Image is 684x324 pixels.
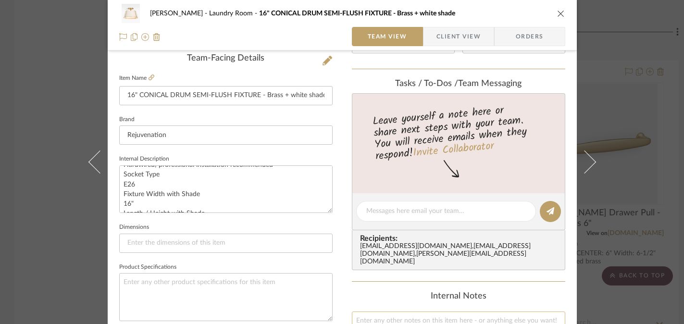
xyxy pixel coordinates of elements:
[368,27,407,46] span: Team View
[153,33,161,41] img: Remove from project
[209,10,259,17] span: Laundry Room
[119,74,154,82] label: Item Name
[119,125,333,145] input: Enter Brand
[119,86,333,105] input: Enter Item Name
[119,117,135,122] label: Brand
[150,10,209,17] span: [PERSON_NAME]
[119,157,169,162] label: Internal Description
[119,4,142,23] img: 57120d5c-920b-42ec-a68b-a9420372ab25_48x40.jpg
[119,265,176,270] label: Product Specifications
[360,234,561,243] span: Recipients:
[119,234,333,253] input: Enter the dimensions of this item
[119,53,333,64] div: Team-Facing Details
[259,10,455,17] span: 16" CONICAL DRUM SEMI-FLUSH FIXTURE - Brass + white shade
[350,100,566,164] div: Leave yourself a note here or share next steps with your team. You will receive emails when they ...
[352,79,565,89] div: team Messaging
[436,27,481,46] span: Client View
[119,225,149,230] label: Dimensions
[557,9,565,18] button: close
[505,27,554,46] span: Orders
[412,138,494,162] a: Invite Collaborator
[360,243,561,266] div: [EMAIL_ADDRESS][DOMAIN_NAME] , [EMAIL_ADDRESS][DOMAIN_NAME] , [PERSON_NAME][EMAIL_ADDRESS][DOMAIN...
[395,79,458,88] span: Tasks / To-Dos /
[352,291,565,302] div: Internal Notes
